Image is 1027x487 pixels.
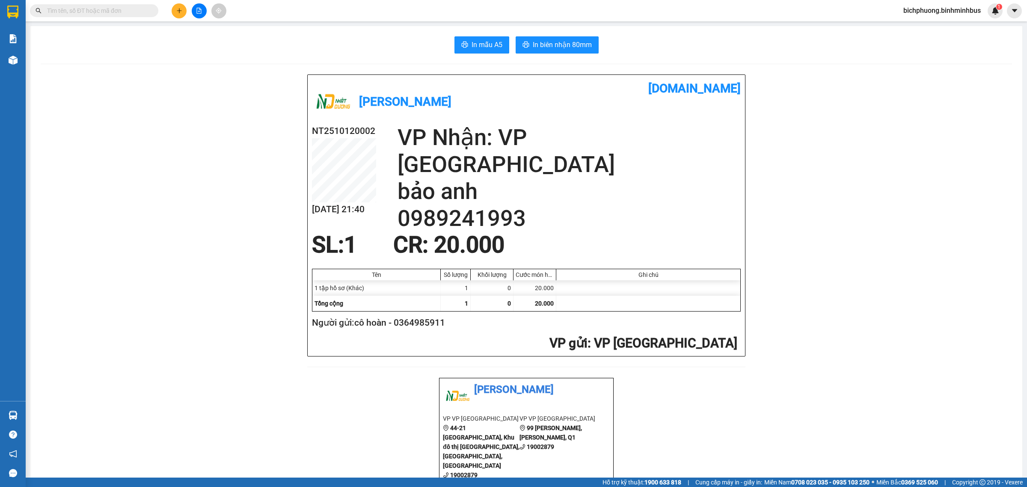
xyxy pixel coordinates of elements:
h2: Người gửi: cô hoàn - 0364985911 [312,316,737,330]
span: notification [9,450,17,458]
button: printerIn mẫu A5 [454,36,509,53]
div: 1 [441,280,471,296]
span: printer [522,41,529,49]
strong: 0708 023 035 - 0935 103 250 [791,479,870,486]
li: [PERSON_NAME] [443,382,610,398]
strong: 1900 633 818 [644,479,681,486]
div: 1 tập hồ sơ (Khác) [312,280,441,296]
span: CR : 20.000 [393,232,505,258]
span: 0 [508,300,511,307]
span: environment [519,425,525,431]
h2: NT2510120002 [312,124,376,138]
span: In biên nhận 80mm [533,39,592,50]
button: file-add [192,3,207,18]
b: 19002879 [527,443,554,450]
div: Ghi chú [558,271,738,278]
h2: bảo anh [398,178,741,205]
div: Số lượng [443,271,468,278]
img: solution-icon [9,34,18,43]
span: aim [216,8,222,14]
span: 1 [465,300,468,307]
li: VP VP [GEOGRAPHIC_DATA] [519,414,596,423]
b: [DOMAIN_NAME] [648,81,741,95]
h2: [DATE] 21:40 [312,202,376,217]
span: ⚪️ [872,481,874,484]
span: phone [443,472,449,478]
span: plus [176,8,182,14]
h2: VP Nhận: VP [GEOGRAPHIC_DATA] [398,124,741,178]
button: plus [172,3,187,18]
button: caret-down [1007,3,1022,18]
span: 20.000 [535,300,554,307]
img: logo-vxr [7,6,18,18]
span: phone [519,444,525,450]
span: Cung cấp máy in - giấy in: [695,478,762,487]
b: 99 [PERSON_NAME], [PERSON_NAME], Q1 [519,425,582,441]
img: warehouse-icon [9,56,18,65]
span: 1 [344,232,357,258]
div: Tên [315,271,438,278]
h2: 0989241993 [398,205,741,232]
img: logo.jpg [312,81,355,124]
span: caret-down [1011,7,1018,15]
b: [PERSON_NAME] [359,95,451,109]
span: environment [443,425,449,431]
span: bichphuong.binhminhbus [896,5,988,16]
span: Miền Bắc [876,478,938,487]
sup: 1 [996,4,1002,10]
span: file-add [196,8,202,14]
span: | [944,478,946,487]
li: VP VP [GEOGRAPHIC_DATA] [443,414,519,423]
div: 0 [471,280,513,296]
span: Miền Nam [764,478,870,487]
span: search [36,8,42,14]
div: Cước món hàng [516,271,554,278]
span: printer [461,41,468,49]
span: SL: [312,232,344,258]
span: In mẫu A5 [472,39,502,50]
input: Tìm tên, số ĐT hoặc mã đơn [47,6,148,15]
span: 1 [997,4,1000,10]
span: message [9,469,17,477]
span: copyright [980,479,985,485]
span: question-circle [9,431,17,439]
img: logo.jpg [443,382,473,412]
div: 20.000 [513,280,556,296]
button: printerIn biên nhận 80mm [516,36,599,53]
b: 44-21 [GEOGRAPHIC_DATA], Khu đô thị [GEOGRAPHIC_DATA], [GEOGRAPHIC_DATA], [GEOGRAPHIC_DATA] [443,425,519,469]
button: aim [211,3,226,18]
div: Khối lượng [473,271,511,278]
span: Tổng cộng [315,300,343,307]
strong: 0369 525 060 [901,479,938,486]
h2: : VP [GEOGRAPHIC_DATA] [312,335,737,352]
span: Hỗ trợ kỹ thuật: [603,478,681,487]
span: | [688,478,689,487]
b: 19002879 [450,472,478,478]
img: warehouse-icon [9,411,18,420]
img: icon-new-feature [991,7,999,15]
span: VP gửi [549,336,588,350]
